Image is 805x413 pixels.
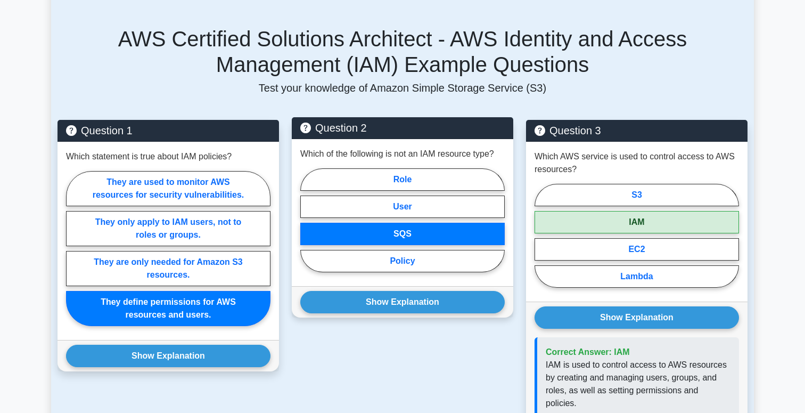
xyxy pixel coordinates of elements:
button: Show Explanation [535,306,739,329]
p: Which AWS service is used to control access to AWS resources? [535,150,739,176]
p: Which statement is true about IAM policies? [66,150,232,163]
label: They define permissions for AWS resources and users. [66,291,270,326]
label: Role [300,168,505,191]
label: IAM [535,211,739,233]
button: Show Explanation [66,345,270,367]
label: S3 [535,184,739,206]
label: They are only needed for Amazon S3 resources. [66,251,270,286]
h5: Question 2 [300,122,505,134]
h5: AWS Certified Solutions Architect - AWS Identity and Access Management (IAM) Example Questions [57,26,747,77]
label: User [300,196,505,218]
p: Test your knowledge of Amazon Simple Storage Service (S3) [57,82,747,94]
p: Which of the following is not an IAM resource type? [300,148,494,160]
span: Correct Answer: IAM [546,347,630,357]
p: IAM is used to control access to AWS resources by creating and managing users, groups, and roles,... [546,359,730,410]
h5: Question 1 [66,124,270,137]
label: Policy [300,250,505,272]
label: They are used to monitor AWS resources for security vulnerabilities. [66,171,270,206]
label: SQS [300,223,505,245]
label: Lambda [535,265,739,288]
label: EC2 [535,238,739,261]
button: Show Explanation [300,291,505,313]
h5: Question 3 [535,124,739,137]
label: They only apply to IAM users, not to roles or groups. [66,211,270,246]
